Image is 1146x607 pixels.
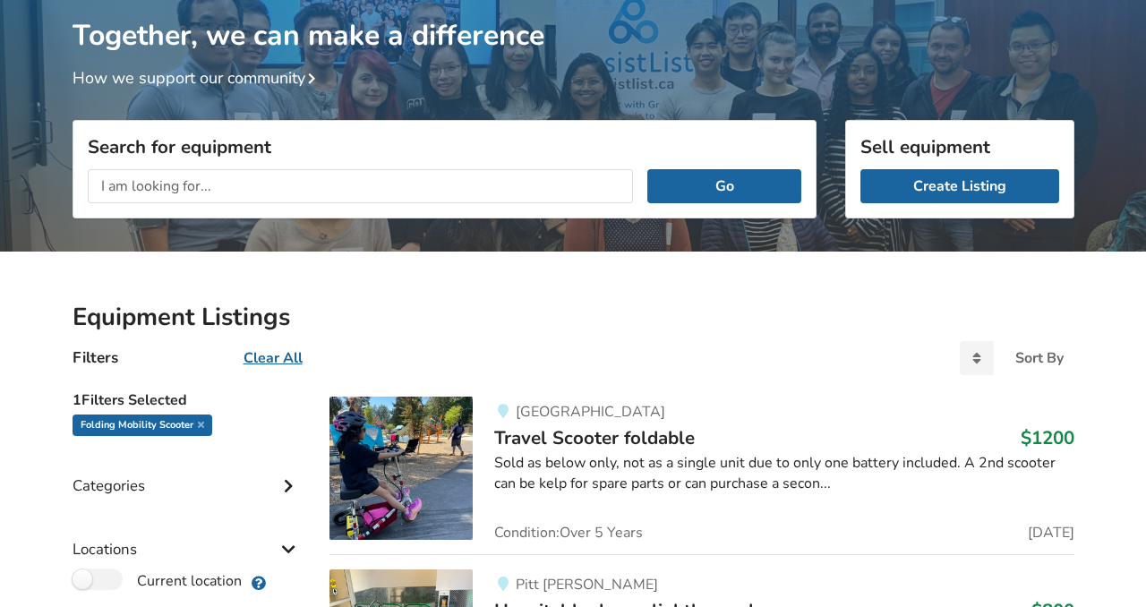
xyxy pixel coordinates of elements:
[73,347,118,368] h4: Filters
[494,453,1073,494] div: Sold as below only, not as a single unit due to only one battery included. A 2nd scooter can be k...
[73,382,302,415] h5: 1 Filters Selected
[329,397,473,540] img: mobility-travel scooter foldable
[1028,526,1074,540] span: [DATE]
[329,397,1073,554] a: mobility-travel scooter foldable[GEOGRAPHIC_DATA]Travel Scooter foldable$1200Sold as below only, ...
[1015,351,1064,365] div: Sort By
[73,569,242,592] label: Current location
[516,575,658,594] span: Pitt [PERSON_NAME]
[1021,426,1074,449] h3: $1200
[73,67,323,89] a: How we support our community
[244,348,303,368] u: Clear All
[494,425,695,450] span: Travel Scooter foldable
[516,402,665,422] span: [GEOGRAPHIC_DATA]
[73,302,1074,333] h2: Equipment Listings
[88,169,634,203] input: I am looking for...
[860,135,1059,158] h3: Sell equipment
[860,169,1059,203] a: Create Listing
[73,504,302,568] div: Locations
[647,169,800,203] button: Go
[494,526,643,540] span: Condition: Over 5 Years
[73,440,302,504] div: Categories
[88,135,801,158] h3: Search for equipment
[73,415,212,436] div: folding mobility scooter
